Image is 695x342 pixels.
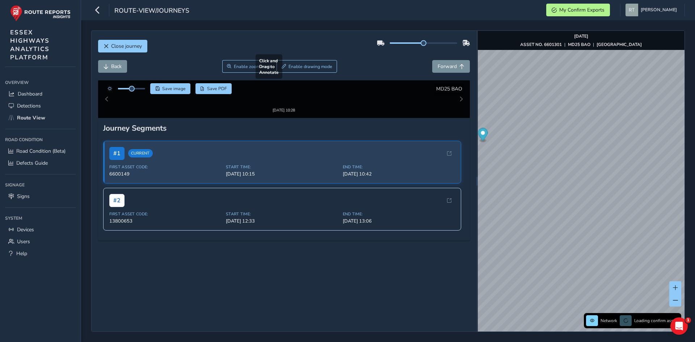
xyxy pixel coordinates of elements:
span: Start Time: [226,158,338,163]
span: 6600149 [109,164,222,171]
span: Enable drawing mode [288,64,332,69]
a: Route View [5,112,76,124]
a: Dashboard [5,88,76,100]
span: ESSEX HIGHWAYS ANALYTICS PLATFORM [10,28,50,62]
span: route-view/journeys [114,6,189,16]
span: [DATE] 12:33 [226,211,338,218]
span: Current [128,143,153,151]
img: diamond-layout [625,4,638,16]
img: Thumbnail frame [262,91,306,98]
div: Road Condition [5,134,76,145]
span: First Asset Code: [109,205,222,210]
strong: [GEOGRAPHIC_DATA] [597,42,642,47]
a: Detections [5,100,76,112]
strong: MD25 BAO [568,42,590,47]
div: System [5,213,76,224]
a: Devices [5,224,76,236]
div: | | [520,42,642,47]
a: Signs [5,190,76,202]
button: Close journey [98,40,147,52]
span: Start Time: [226,205,338,210]
span: Enable zoom mode [234,64,272,69]
button: [PERSON_NAME] [625,4,679,16]
button: Save [150,83,190,94]
span: [DATE] 13:06 [343,211,455,218]
a: Users [5,236,76,248]
span: Back [111,63,122,70]
span: Help [16,250,27,257]
span: Route View [17,114,45,121]
span: End Time: [343,158,455,163]
span: MD25 BAO [436,85,462,92]
span: Forward [438,63,457,70]
span: [DATE] 10:42 [343,164,455,171]
button: Draw [277,60,337,73]
div: Map marker [478,128,488,143]
span: # 2 [109,187,125,200]
span: Detections [17,102,41,109]
button: Zoom [222,60,277,73]
strong: [DATE] [574,33,588,39]
span: Close journey [111,43,142,50]
span: Users [17,238,30,245]
button: My Confirm Exports [546,4,610,16]
span: Dashboard [18,90,42,97]
span: 1 [685,317,691,323]
span: First Asset Code: [109,158,222,163]
button: Forward [432,60,470,73]
span: [PERSON_NAME] [641,4,677,16]
div: Overview [5,77,76,88]
div: [DATE] 10:28 [262,98,306,104]
span: 13800653 [109,211,222,218]
strong: ASSET NO. 6601301 [520,42,562,47]
span: Loading confirm assets [634,318,679,324]
span: # 1 [109,140,125,153]
div: Signage [5,180,76,190]
div: Journey Segments [103,117,465,127]
a: Help [5,248,76,259]
span: Devices [17,226,34,233]
iframe: Intercom live chat [670,317,688,335]
button: PDF [195,83,232,94]
span: End Time: [343,205,455,210]
span: Road Condition (Beta) [16,148,66,155]
span: Save PDF [207,86,227,92]
a: Defects Guide [5,157,76,169]
a: Road Condition (Beta) [5,145,76,157]
span: Signs [17,193,30,200]
span: Network [601,318,617,324]
span: [DATE] 10:15 [226,164,338,171]
span: Defects Guide [16,160,48,166]
span: My Confirm Exports [559,7,605,13]
img: rr logo [10,5,71,21]
button: Back [98,60,127,73]
span: Save image [162,86,186,92]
